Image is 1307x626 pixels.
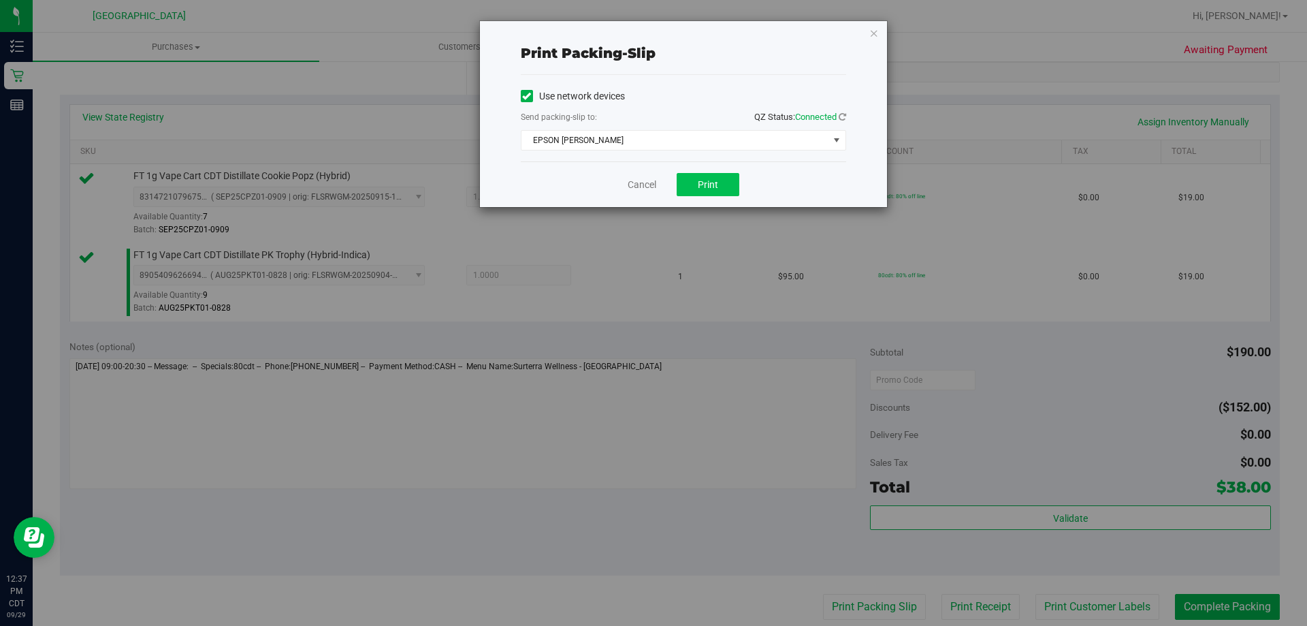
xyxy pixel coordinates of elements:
a: Cancel [628,178,656,192]
label: Send packing-slip to: [521,111,597,123]
span: Print packing-slip [521,45,656,61]
span: EPSON [PERSON_NAME] [521,131,828,150]
label: Use network devices [521,89,625,104]
span: QZ Status: [754,112,846,122]
button: Print [677,173,739,196]
span: Print [698,179,718,190]
iframe: Resource center [14,517,54,558]
span: Connected [795,112,837,122]
span: select [828,131,845,150]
